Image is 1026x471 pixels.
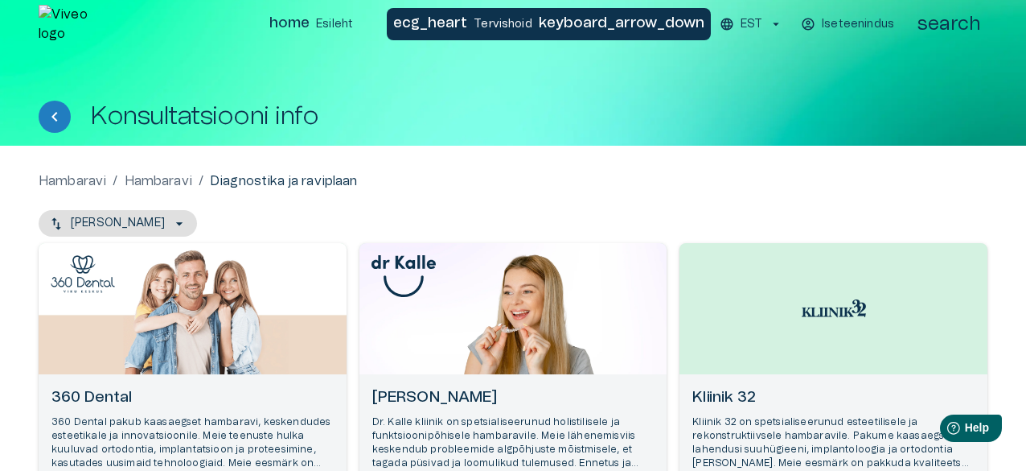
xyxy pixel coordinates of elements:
[39,5,103,43] img: Viveo logo
[113,171,117,191] p: /
[387,8,711,40] button: ecg_heartTervishoidkeyboard_arrow_down
[263,8,361,40] button: homeEsileht
[39,101,71,133] button: Tagasi
[71,215,165,232] p: [PERSON_NAME]
[539,11,704,37] span: keyboard_arrow_down
[51,387,334,409] h6: 360 Dental
[883,408,1008,453] iframe: Help widget launcher
[51,255,115,293] img: 360 Dental logo
[90,102,318,130] h1: Konsultatsiooni info
[125,171,192,191] a: Hambaravi
[39,171,106,191] a: Hambaravi
[474,16,532,33] p: Tervishoid
[798,13,898,36] button: Iseteenindus
[371,255,436,297] img: dr Kalle logo
[741,16,762,33] p: EST
[917,13,981,35] span: search
[911,6,987,42] button: open search modal
[372,415,655,471] p: Dr. Kalle kliinik on spetsialiseerunud holistilisele ja funktsioonipõhisele hambaravile. Meie läh...
[393,11,467,37] span: ecg_heart
[372,387,655,409] h6: [PERSON_NAME]
[822,16,894,33] p: Iseteenindus
[802,300,866,318] img: Kliinik 32 logo
[210,171,358,191] p: Diagnostika ja raviplaan
[692,415,975,471] p: Kliinik 32 on spetsialiseerunud esteetilisele ja rekonstruktiivsele hambaravile. Pakume kaasaegse...
[269,11,310,37] span: home
[717,13,786,36] button: EST
[316,16,353,33] p: Esileht
[39,13,256,35] a: Navigate to homepage
[39,210,197,237] button: [PERSON_NAME]
[199,171,203,191] p: /
[51,415,334,471] p: 360 Dental pakub kaasaegset hambaravi, keskendudes esteetikale ja innovatsioonile. Meie teenuste ...
[692,387,975,409] h6: Kliinik 32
